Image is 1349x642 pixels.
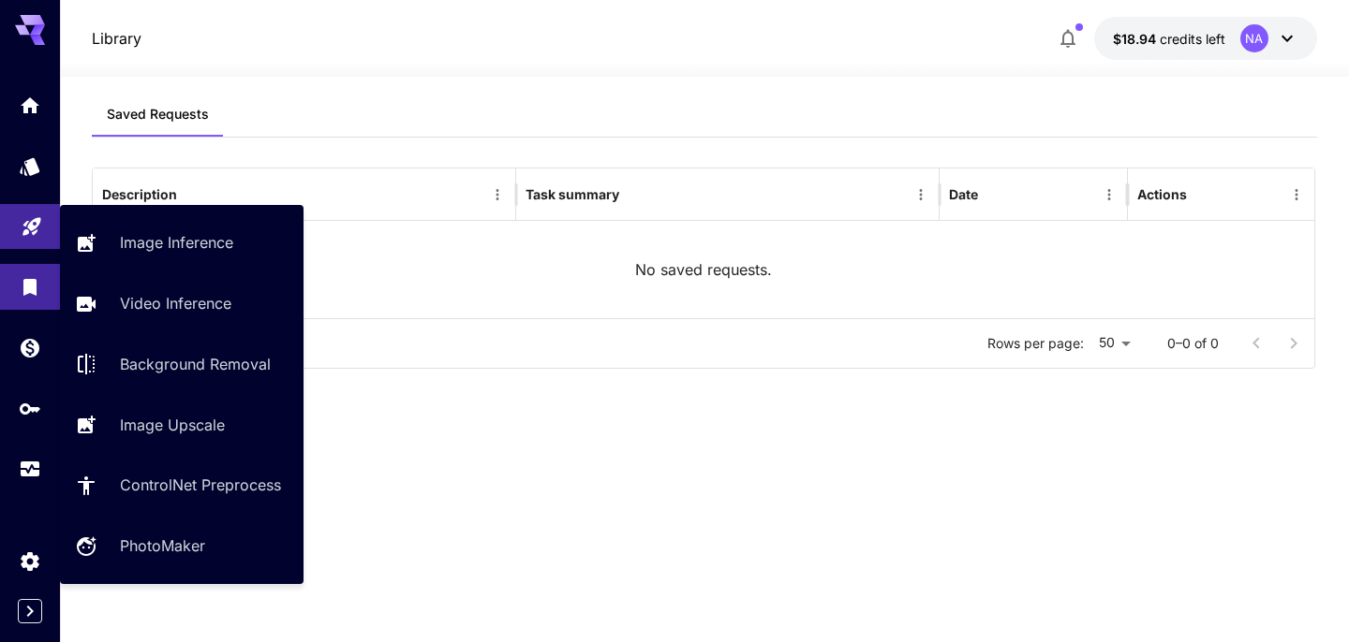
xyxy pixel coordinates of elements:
[1113,29,1225,49] div: $18.93708
[1091,329,1137,357] div: 50
[120,474,281,496] p: ControlNet Preprocess
[21,209,43,232] div: Playground
[107,106,209,123] span: Saved Requests
[980,182,1006,208] button: Sort
[179,182,205,208] button: Sort
[635,258,772,281] p: No saved requests.
[1096,182,1122,208] button: Menu
[120,292,231,314] p: Video Inference
[1167,334,1219,353] p: 0–0 of 0
[19,270,41,293] div: Library
[621,182,647,208] button: Sort
[949,186,978,202] div: Date
[484,182,511,208] button: Menu
[60,401,304,447] a: Image Upscale
[18,599,42,623] button: Expand sidebar
[19,549,41,573] div: Settings
[908,182,934,208] button: Menu
[19,149,41,172] div: Models
[120,353,271,375] p: Background Removal
[60,281,304,327] a: Video Inference
[102,186,177,202] div: Description
[60,220,304,266] a: Image Inference
[19,94,41,117] div: Home
[19,451,41,474] div: Usage
[60,462,304,508] a: ControlNet Preprocess
[1094,17,1317,60] button: $18.93708
[92,27,141,50] p: Library
[120,534,205,557] p: PhotoMaker
[92,27,141,50] nav: breadcrumb
[120,231,233,254] p: Image Inference
[1160,31,1225,47] span: credits left
[120,414,225,436] p: Image Upscale
[1113,31,1160,47] span: $18.94
[19,391,41,415] div: API Keys
[987,334,1084,353] p: Rows per page:
[1283,182,1310,208] button: Menu
[1137,186,1187,202] div: Actions
[19,330,41,354] div: Wallet
[60,342,304,387] a: Background Removal
[1240,24,1268,52] div: NA
[526,186,619,202] div: Task summary
[60,523,304,569] a: PhotoMaker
